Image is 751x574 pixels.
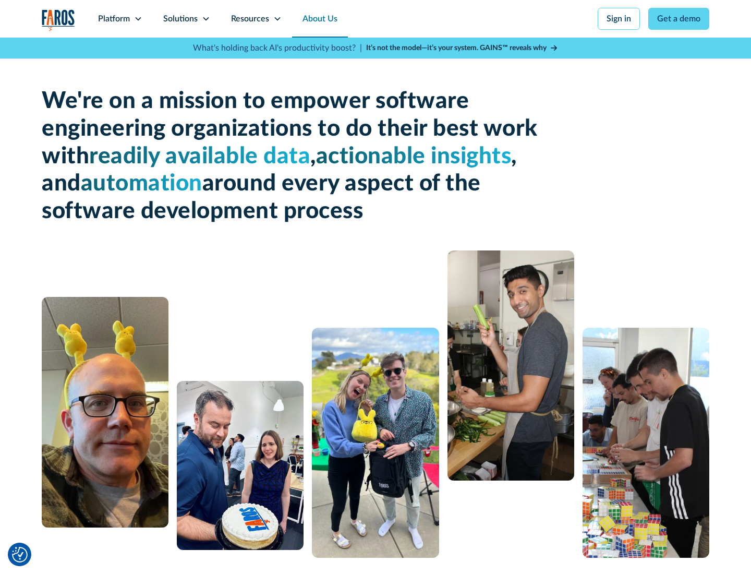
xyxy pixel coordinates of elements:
[316,145,512,168] span: actionable insights
[231,13,269,25] div: Resources
[12,547,28,563] img: Revisit consent button
[42,297,168,528] img: A man with glasses and a bald head wearing a yellow bunny headband.
[366,44,547,52] strong: It’s not the model—it’s your system. GAINS™ reveals why
[366,43,558,54] a: It’s not the model—it’s your system. GAINS™ reveals why
[598,8,640,30] a: Sign in
[42,88,542,225] h1: We're on a mission to empower software engineering organizations to do their best work with , , a...
[42,9,75,31] img: Logo of the analytics and reporting company Faros.
[583,328,709,558] img: 5 people constructing a puzzle from Rubik's cubes
[98,13,130,25] div: Platform
[163,13,198,25] div: Solutions
[81,172,202,195] span: automation
[447,250,574,481] img: man cooking with celery
[648,8,709,30] a: Get a demo
[193,42,362,54] p: What's holding back AI's productivity boost? |
[12,547,28,563] button: Cookie Settings
[312,328,439,558] img: A man and a woman standing next to each other.
[42,9,75,31] a: home
[89,145,310,168] span: readily available data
